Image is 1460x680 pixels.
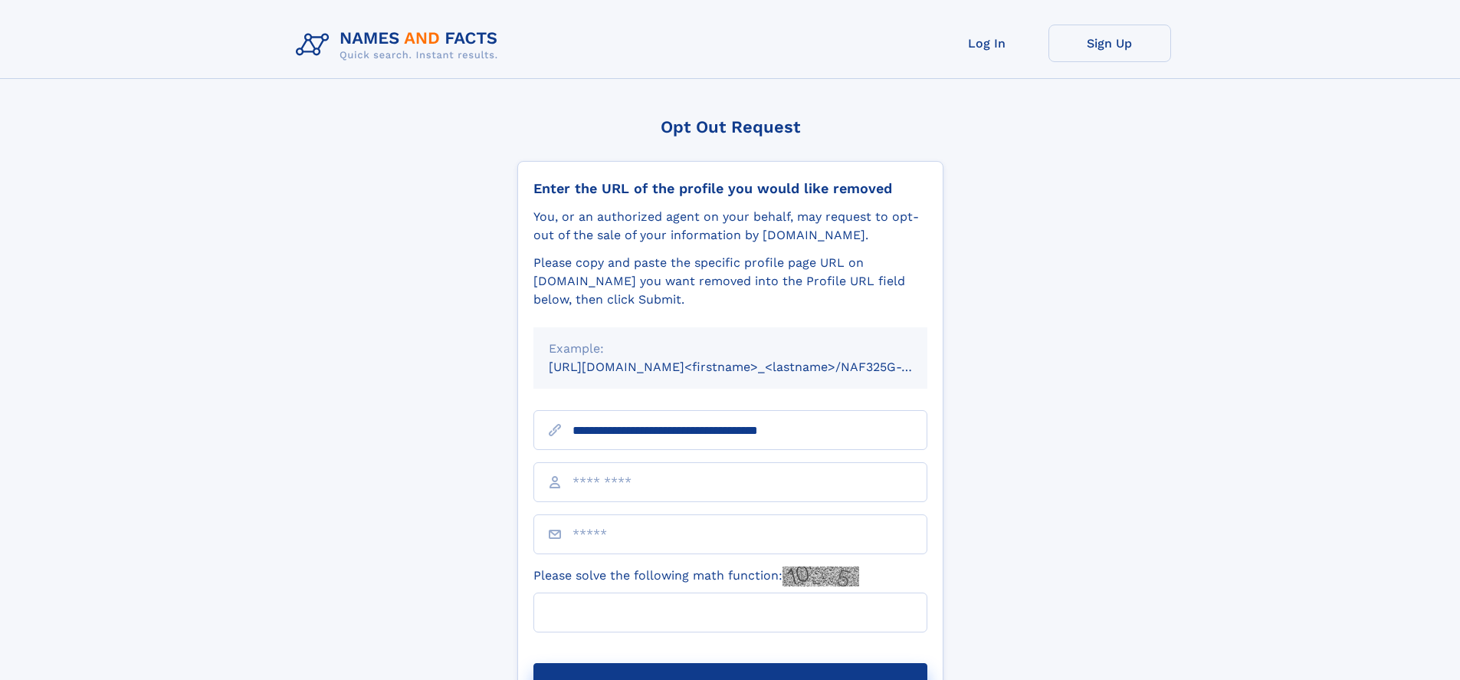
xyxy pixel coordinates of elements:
a: Log In [926,25,1048,62]
div: Example: [549,340,912,358]
small: [URL][DOMAIN_NAME]<firstname>_<lastname>/NAF325G-xxxxxxxx [549,360,956,374]
div: Please copy and paste the specific profile page URL on [DOMAIN_NAME] you want removed into the Pr... [533,254,927,309]
div: Enter the URL of the profile you would like removed [533,180,927,197]
div: Opt Out Request [517,117,943,136]
label: Please solve the following math function: [533,567,859,586]
a: Sign Up [1048,25,1171,62]
div: You, or an authorized agent on your behalf, may request to opt-out of the sale of your informatio... [533,208,927,245]
img: Logo Names and Facts [290,25,510,66]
